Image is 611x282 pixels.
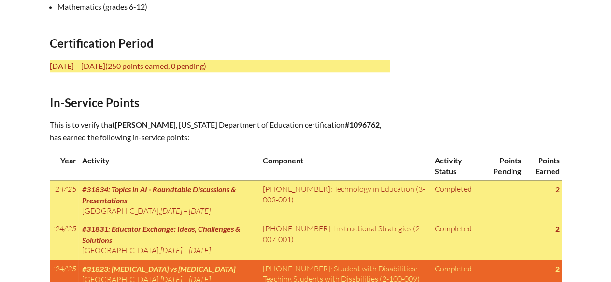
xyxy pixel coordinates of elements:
[50,119,390,144] p: This is to verify that , [US_STATE] Department of Education certification , has earned the follow...
[160,206,211,215] span: [DATE] – [DATE]
[82,185,236,204] span: #31834: Topics in AI - Roundtable Discussions & Presentations
[57,0,398,13] li: Mathematics (grades 6-12)
[345,120,380,129] b: #1096762
[50,180,78,220] td: '24/'25
[259,151,431,180] th: Component
[82,224,241,244] span: #31831: Educator Exchange: Ideas, Challenges & Solutions
[78,180,259,220] td: ,
[105,61,206,70] span: (250 points earned, 0 pending)
[431,151,481,180] th: Activity Status
[82,264,235,273] span: #31823: [MEDICAL_DATA] vs [MEDICAL_DATA]
[50,95,390,109] h2: In-Service Points
[50,151,78,180] th: Year
[78,151,259,180] th: Activity
[160,245,211,255] span: [DATE] – [DATE]
[555,185,560,194] strong: 2
[259,180,431,220] td: [PHONE_NUMBER]: Technology in Education (3-003-001)
[523,151,561,180] th: Points Earned
[50,60,390,72] p: [DATE] – [DATE]
[50,36,390,50] h2: Certification Period
[82,206,159,215] span: [GEOGRAPHIC_DATA]
[115,120,176,129] span: [PERSON_NAME]
[78,220,259,259] td: ,
[431,220,481,259] td: Completed
[481,151,523,180] th: Points Pending
[82,245,159,255] span: [GEOGRAPHIC_DATA]
[259,220,431,259] td: [PHONE_NUMBER]: Instructional Strategies (2-007-001)
[555,224,560,233] strong: 2
[555,264,560,273] strong: 2
[50,220,78,259] td: '24/'25
[431,180,481,220] td: Completed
